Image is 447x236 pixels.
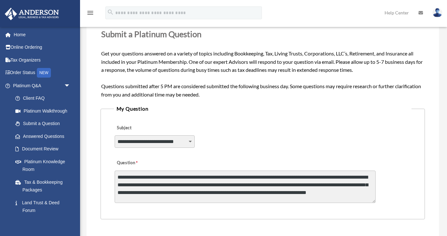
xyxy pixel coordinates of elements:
a: Document Review [9,143,80,156]
i: search [107,9,114,16]
img: User Pic [433,8,442,17]
a: Home [4,28,80,41]
legend: My Question [114,104,412,113]
a: Submit a Question [9,117,77,130]
i: menu [86,9,94,17]
a: Order StatusNEW [4,66,80,80]
a: Client FAQ [9,92,80,105]
a: Platinum Walkthrough [9,105,80,117]
img: Anderson Advisors Platinum Portal [3,8,61,20]
div: NEW [37,68,51,78]
span: arrow_drop_down [64,79,77,92]
a: Platinum Knowledge Room [9,155,80,176]
span: Submit a Platinum Question [101,29,201,39]
label: Question [115,158,164,167]
label: Subject [115,123,175,132]
a: menu [86,11,94,17]
a: Land Trust & Deed Forum [9,196,80,217]
a: Platinum Q&Aarrow_drop_down [4,79,80,92]
a: Tax & Bookkeeping Packages [9,176,80,196]
a: Online Ordering [4,41,80,54]
a: Tax Organizers [4,54,80,66]
a: Answered Questions [9,130,80,143]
